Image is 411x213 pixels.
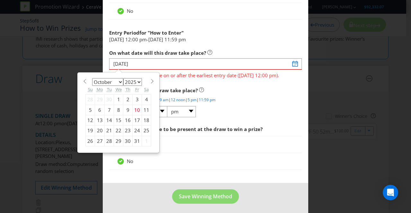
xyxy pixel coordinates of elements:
[197,97,199,102] span: |
[86,94,95,105] div: 28
[172,189,239,204] button: Save Winning Method
[86,105,95,115] div: 5
[95,105,105,115] div: 6
[109,58,302,70] input: DD/MM/YYYY
[133,136,142,146] div: 31
[86,126,95,136] div: 19
[179,193,232,200] span: Save Winning Method
[109,29,139,36] span: Entry Period
[105,105,114,115] div: 7
[127,8,133,14] span: No
[133,105,142,115] div: 10
[142,136,151,146] div: 1
[105,94,114,105] div: 30
[97,86,103,92] abbr: Monday
[169,97,171,102] span: |
[133,94,142,105] div: 3
[126,86,130,92] abbr: Thursday
[160,97,169,102] a: 9 am
[135,86,139,92] abbr: Friday
[109,126,263,132] span: Does the winner have to be present at the draw to win a prize?
[123,94,133,105] div: 2
[116,86,122,92] abbr: Wednesday
[150,29,181,36] span: How to Enter
[148,36,163,43] span: [DATE]
[123,136,133,146] div: 30
[125,36,147,43] span: 12:00 pm
[95,126,105,136] div: 20
[142,126,151,136] div: 25
[133,126,142,136] div: 24
[142,115,151,125] div: 18
[88,86,93,92] abbr: Sunday
[147,36,148,43] span: -
[181,29,184,36] span: "
[123,115,133,125] div: 16
[114,115,123,125] div: 15
[142,94,151,105] div: 4
[109,70,302,79] span: The draw date has to be on or after the earliest entry date ([DATE] 12:00 pm).
[86,115,95,125] div: 12
[114,126,123,136] div: 22
[139,29,150,36] span: for "
[123,105,133,115] div: 9
[114,105,123,115] div: 8
[114,136,123,146] div: 29
[105,136,114,146] div: 28
[171,97,185,102] a: 12 noon
[107,86,112,92] abbr: Tuesday
[105,115,114,125] div: 14
[164,36,186,43] span: 11:59 pm
[105,126,114,136] div: 21
[86,136,95,146] div: 26
[95,136,105,146] div: 27
[123,126,133,136] div: 23
[109,36,124,43] span: [DATE]
[133,115,142,125] div: 17
[142,105,151,115] div: 11
[185,97,188,102] span: |
[199,97,215,102] a: 11:59 pm
[144,86,149,92] abbr: Saturday
[127,158,133,164] span: No
[114,94,123,105] div: 1
[109,50,206,56] span: On what date will this draw take place?
[188,97,197,102] a: 5 pm
[383,185,398,200] div: Open Intercom Messenger
[95,115,105,125] div: 13
[95,94,105,105] div: 29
